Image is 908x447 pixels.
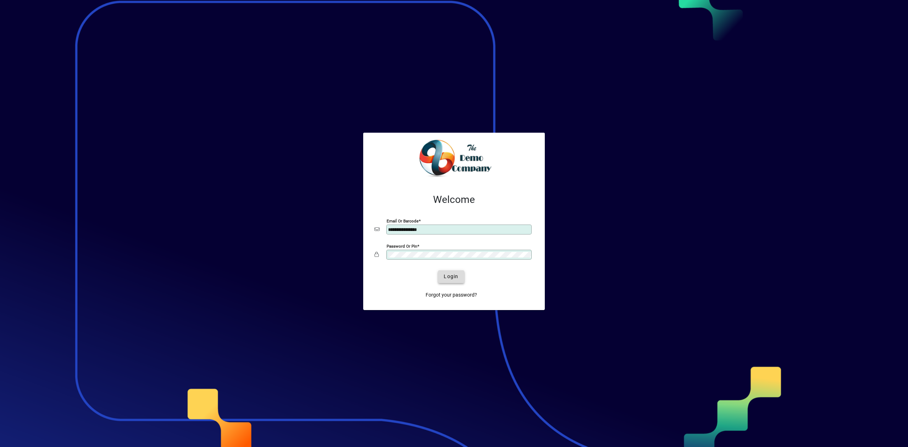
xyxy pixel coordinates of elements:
[426,291,477,299] span: Forgot your password?
[444,273,458,280] span: Login
[375,194,533,206] h2: Welcome
[387,243,417,248] mat-label: Password or Pin
[423,289,480,302] a: Forgot your password?
[387,218,419,223] mat-label: Email or Barcode
[438,270,464,283] button: Login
